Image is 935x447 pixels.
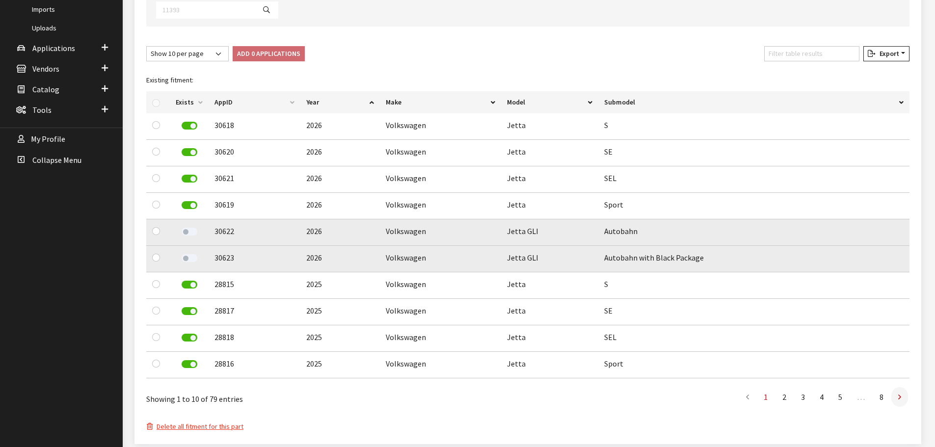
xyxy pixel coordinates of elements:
td: 28815 [209,272,300,299]
td: Jetta [501,113,598,140]
span: Applications [32,43,75,53]
td: 2025 [300,272,380,299]
label: Remove Application [182,334,197,342]
input: Filter table results [764,46,859,61]
span: Catalog [32,84,59,94]
td: 2025 [300,299,380,325]
td: 28818 [209,325,300,352]
a: 3 [794,387,812,407]
td: 2026 [300,113,380,140]
button: Export [863,46,909,61]
td: Volkswagen [380,246,501,272]
td: Volkswagen [380,140,501,166]
td: 30621 [209,166,300,193]
label: Remove Application [182,148,197,156]
td: Volkswagen [380,325,501,352]
td: SEL [598,325,909,352]
td: 2025 [300,352,380,378]
td: Jetta [501,352,598,378]
td: Jetta GLI [501,219,598,246]
td: Volkswagen [380,193,501,219]
td: Jetta [501,272,598,299]
a: 1 [757,387,775,407]
label: Remove Application [182,281,197,289]
td: Autobahn with Black Package [598,246,909,272]
a: 4 [813,387,830,407]
td: Volkswagen [380,352,501,378]
td: 30619 [209,193,300,219]
label: Add Application [182,228,197,236]
td: Volkswagen [380,113,501,140]
label: Remove Application [182,122,197,130]
button: Delete all fitment for this part [146,421,244,432]
td: 2026 [300,246,380,272]
td: SE [598,299,909,325]
td: 28817 [209,299,300,325]
a: 2 [775,387,793,407]
td: 30620 [209,140,300,166]
td: Jetta [501,140,598,166]
td: 30622 [209,219,300,246]
label: Remove Application [182,307,197,315]
a: 8 [873,387,890,407]
td: Volkswagen [380,272,501,299]
th: Make: activate to sort column ascending [380,91,501,113]
span: Export [876,49,899,58]
label: Remove Application [182,360,197,368]
th: AppID: activate to sort column ascending [209,91,300,113]
td: Autobahn [598,219,909,246]
span: My Profile [31,134,65,144]
td: Jetta [501,166,598,193]
div: Showing 1 to 10 of 79 entries [146,386,457,405]
td: SE [598,140,909,166]
td: Sport [598,352,909,378]
td: Jetta [501,299,598,325]
label: Remove Application [182,175,197,183]
td: Volkswagen [380,166,501,193]
span: Collapse Menu [32,155,81,165]
span: Vendors [32,64,59,74]
td: Jetta [501,193,598,219]
td: 30618 [209,113,300,140]
td: 2026 [300,166,380,193]
td: 30623 [209,246,300,272]
td: Jetta [501,325,598,352]
label: Remove Application [182,201,197,209]
td: 2026 [300,193,380,219]
td: 2025 [300,325,380,352]
th: Exists: activate to sort column ascending [170,91,209,113]
td: Volkswagen [380,299,501,325]
td: S [598,272,909,299]
th: Year: activate to sort column ascending [300,91,380,113]
span: Tools [32,105,52,115]
td: 28816 [209,352,300,378]
td: Volkswagen [380,219,501,246]
td: 2026 [300,140,380,166]
input: 11393 [156,1,255,19]
td: Jetta GLI [501,246,598,272]
td: S [598,113,909,140]
td: Sport [598,193,909,219]
label: Add Application [182,254,197,262]
th: Submodel: activate to sort column ascending [598,91,909,113]
caption: Existing fitment: [146,69,909,91]
th: Model: activate to sort column ascending [501,91,598,113]
td: 2026 [300,219,380,246]
td: SEL [598,166,909,193]
a: 5 [831,387,849,407]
